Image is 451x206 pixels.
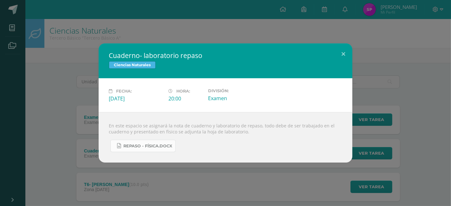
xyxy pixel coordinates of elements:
[109,51,342,60] h2: Cuaderno- laboratorio repaso
[110,140,176,152] a: Repaso - física.docx
[109,95,163,102] div: [DATE]
[168,95,203,102] div: 20:00
[99,112,352,163] div: En este espacio se asignará la nota de cuaderno y laboratorio de repaso, todo debe de ser trabaja...
[109,61,156,69] span: Ciencias Naturales
[208,88,263,93] label: División:
[176,89,190,93] span: Hora:
[116,89,132,93] span: Fecha:
[334,43,352,65] button: Close (Esc)
[123,144,172,149] span: Repaso - física.docx
[208,95,263,102] div: Examen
